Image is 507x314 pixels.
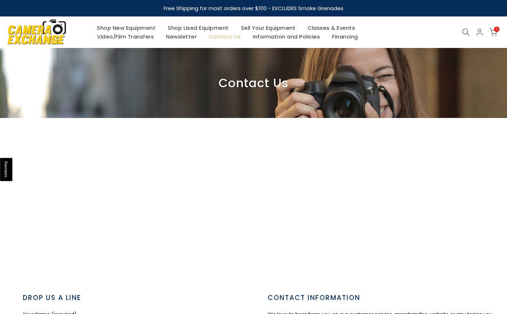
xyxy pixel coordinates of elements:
[489,28,497,36] a: 0
[160,32,203,41] a: Newsletter
[494,27,499,32] span: 0
[91,32,160,41] a: Video/Film Transfers
[247,32,326,41] a: Information and Policies
[235,23,302,32] a: Sell Your Equipment
[23,293,257,303] h3: DROP US A LINE
[268,293,502,303] h3: CONTACT INFORMATION
[203,32,247,41] a: Contact Us
[164,5,343,12] strong: Free Shipping for most orders over $100 - EXCLUDES Smoke Grenades
[91,23,162,32] a: Shop New Equipment
[302,23,361,32] a: Classes & Events
[326,32,364,41] a: Financing
[162,23,235,32] a: Shop Used Equipment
